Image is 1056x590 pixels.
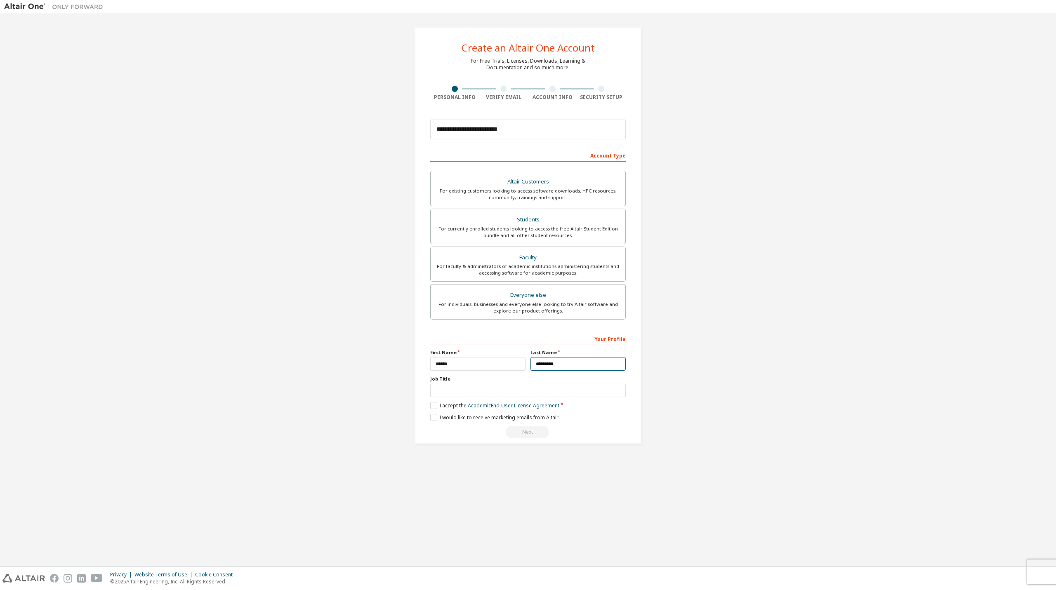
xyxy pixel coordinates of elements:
[436,176,620,188] div: Altair Customers
[430,414,559,421] label: I would like to receive marketing emails from Altair
[436,252,620,263] div: Faculty
[430,426,626,438] div: Read and acccept EULA to continue
[110,571,134,578] div: Privacy
[430,402,559,409] label: I accept the
[430,148,626,162] div: Account Type
[110,578,238,585] p: © 2025 Altair Engineering, Inc. All Rights Reserved.
[528,94,577,101] div: Account Info
[471,58,585,71] div: For Free Trials, Licenses, Downloads, Learning & Documentation and so much more.
[436,289,620,301] div: Everyone else
[479,94,528,101] div: Verify Email
[430,332,626,345] div: Your Profile
[436,214,620,226] div: Students
[64,574,72,583] img: instagram.svg
[430,94,479,101] div: Personal Info
[468,402,559,409] a: Academic End-User License Agreement
[2,574,45,583] img: altair_logo.svg
[436,301,620,314] div: For individuals, businesses and everyone else looking to try Altair software and explore our prod...
[436,263,620,276] div: For faculty & administrators of academic institutions administering students and accessing softwa...
[430,349,526,356] label: First Name
[430,376,626,382] label: Job Title
[436,188,620,201] div: For existing customers looking to access software downloads, HPC resources, community, trainings ...
[50,574,59,583] img: facebook.svg
[134,571,195,578] div: Website Terms of Use
[462,43,595,53] div: Create an Altair One Account
[436,226,620,239] div: For currently enrolled students looking to access the free Altair Student Edition bundle and all ...
[195,571,238,578] div: Cookie Consent
[91,574,103,583] img: youtube.svg
[77,574,86,583] img: linkedin.svg
[577,94,626,101] div: Security Setup
[530,349,626,356] label: Last Name
[4,2,107,11] img: Altair One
